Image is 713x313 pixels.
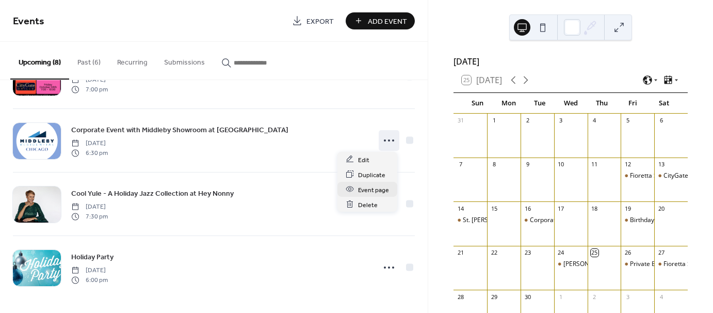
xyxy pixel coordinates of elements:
[624,293,631,301] div: 3
[346,12,415,29] button: Add Event
[621,216,654,225] div: Birthday Gig at Ciao! Cafe and Wine Bar
[591,249,598,257] div: 25
[71,275,108,285] span: 6:00 pm
[358,199,378,210] span: Delete
[591,117,598,124] div: 4
[462,93,493,114] div: Sun
[624,117,631,124] div: 5
[657,205,665,212] div: 20
[71,125,288,136] span: Corporate Event with Middleby Showroom at [GEOGRAPHIC_DATA]
[663,171,705,180] div: CityGate Grille
[71,85,108,94] span: 7:00 pm
[557,161,565,168] div: 10
[524,161,531,168] div: 9
[71,202,108,212] span: [DATE]
[71,148,108,158] span: 6:30 pm
[490,205,498,212] div: 15
[630,260,692,269] div: Private Birthday Party
[490,249,498,257] div: 22
[624,161,631,168] div: 12
[306,16,334,27] span: Export
[358,154,369,165] span: Edit
[630,171,687,180] div: Fioretta Steakhouse
[657,293,665,301] div: 4
[71,212,108,221] span: 7:30 pm
[490,117,498,124] div: 1
[557,117,565,124] div: 3
[71,75,108,85] span: [DATE]
[621,171,654,180] div: Fioretta Steakhouse
[557,249,565,257] div: 24
[657,249,665,257] div: 27
[621,260,654,269] div: Private Birthday Party
[457,161,464,168] div: 7
[71,266,108,275] span: [DATE]
[457,205,464,212] div: 14
[524,117,531,124] div: 2
[457,293,464,301] div: 28
[530,216,577,225] div: Corporate Event
[453,216,487,225] div: St. Charles Jazz Festival
[524,205,531,212] div: 16
[71,251,114,263] a: Holiday Party
[524,93,555,114] div: Tue
[284,12,342,29] a: Export
[524,249,531,257] div: 23
[557,205,565,212] div: 17
[10,42,69,80] button: Upcoming (8)
[524,293,531,301] div: 30
[657,161,665,168] div: 13
[109,42,156,79] button: Recurring
[71,252,114,263] span: Holiday Party
[493,93,524,114] div: Mon
[617,93,648,114] div: Fri
[654,260,688,269] div: Fioretta Steakhouse
[71,124,288,136] a: Corporate Event with Middleby Showroom at [GEOGRAPHIC_DATA]
[358,184,389,195] span: Event page
[71,189,234,199] span: Cool Yule - A Holiday Jazz Collection at Hey Nonny
[654,171,688,180] div: CityGate Grille
[649,93,679,114] div: Sat
[521,216,554,225] div: Corporate Event
[554,260,588,269] div: Glessner House Music in the Courtyard Series
[591,293,598,301] div: 2
[463,216,556,225] div: St. [PERSON_NAME] Jazz Festival
[69,42,109,79] button: Past (6)
[457,117,464,124] div: 31
[71,187,234,199] a: Cool Yule - A Holiday Jazz Collection at Hey Nonny
[586,93,617,114] div: Thu
[557,293,565,301] div: 1
[156,42,213,79] button: Submissions
[555,93,586,114] div: Wed
[591,161,598,168] div: 11
[490,161,498,168] div: 8
[358,169,385,180] span: Duplicate
[457,249,464,257] div: 21
[591,205,598,212] div: 18
[624,249,631,257] div: 26
[13,11,44,32] span: Events
[453,55,688,68] div: [DATE]
[624,205,631,212] div: 19
[657,117,665,124] div: 6
[490,293,498,301] div: 29
[71,139,108,148] span: [DATE]
[368,16,407,27] span: Add Event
